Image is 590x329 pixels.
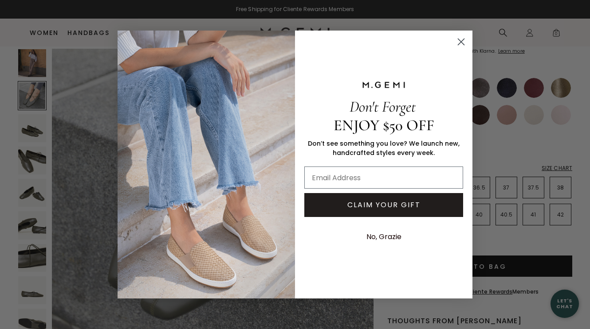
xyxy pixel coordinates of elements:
[362,226,406,248] button: No, Grazie
[308,139,460,157] span: Don’t see something you love? We launch new, handcrafted styles every week.
[350,97,416,116] span: Don't Forget
[362,81,406,89] img: M.GEMI
[304,166,463,189] input: Email Address
[304,193,463,217] button: CLAIM YOUR GIFT
[118,31,295,298] img: M.Gemi
[334,116,434,135] span: ENJOY $50 OFF
[453,34,469,50] button: Close dialog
